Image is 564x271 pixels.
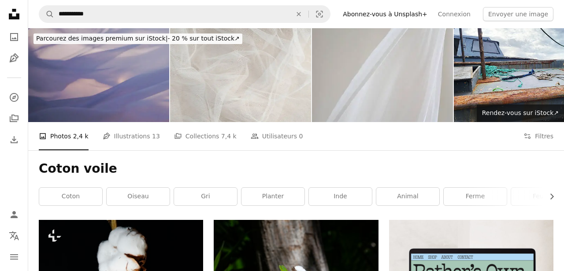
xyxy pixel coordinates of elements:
[251,122,303,150] a: Utilisateurs 0
[309,188,372,205] a: Inde
[5,248,23,266] button: Menu
[309,6,330,22] button: Recherche de visuels
[338,7,433,21] a: Abonnez-vous à Unsplash+
[376,188,439,205] a: animal
[444,188,507,205] a: ferme
[5,49,23,67] a: Illustrations
[523,122,553,150] button: Filtres
[103,122,160,150] a: Illustrations 13
[39,6,54,22] button: Rechercher sur Unsplash
[312,28,453,122] img: Rideaux dans breeze
[107,188,170,205] a: oiseau
[5,5,23,25] a: Accueil — Unsplash
[36,35,168,42] span: Parcourez des images premium sur iStock |
[36,35,240,42] span: - 20 % sur tout iStock ↗
[39,161,553,177] h1: Coton voile
[174,188,237,205] a: gri
[5,131,23,148] a: Historique de téléchargement
[433,7,476,21] a: Connexion
[544,188,553,205] button: faire défiler la liste vers la droite
[5,110,23,127] a: Collections
[299,131,303,141] span: 0
[28,28,169,122] img: Gros plan Tissu transparent blanc ondulant sur le vent
[482,109,559,116] span: Rendez-vous sur iStock ↗
[170,28,311,122] img: Texture blanche de tissu de moustiquaire avec des plis. Fond ondulé de mousseline de soie. Cadre ...
[174,122,237,150] a: Collections 7,4 k
[39,188,102,205] a: coton
[483,7,553,21] button: Envoyer une image
[221,131,237,141] span: 7,4 k
[241,188,304,205] a: planter
[477,104,564,122] a: Rendez-vous sur iStock↗
[5,89,23,106] a: Explorer
[5,227,23,245] button: Langue
[289,6,308,22] button: Effacer
[152,131,160,141] span: 13
[5,28,23,46] a: Photos
[28,28,248,49] a: Parcourez des images premium sur iStock|- 20 % sur tout iStock↗
[5,206,23,223] a: Connexion / S’inscrire
[39,5,330,23] form: Rechercher des visuels sur tout le site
